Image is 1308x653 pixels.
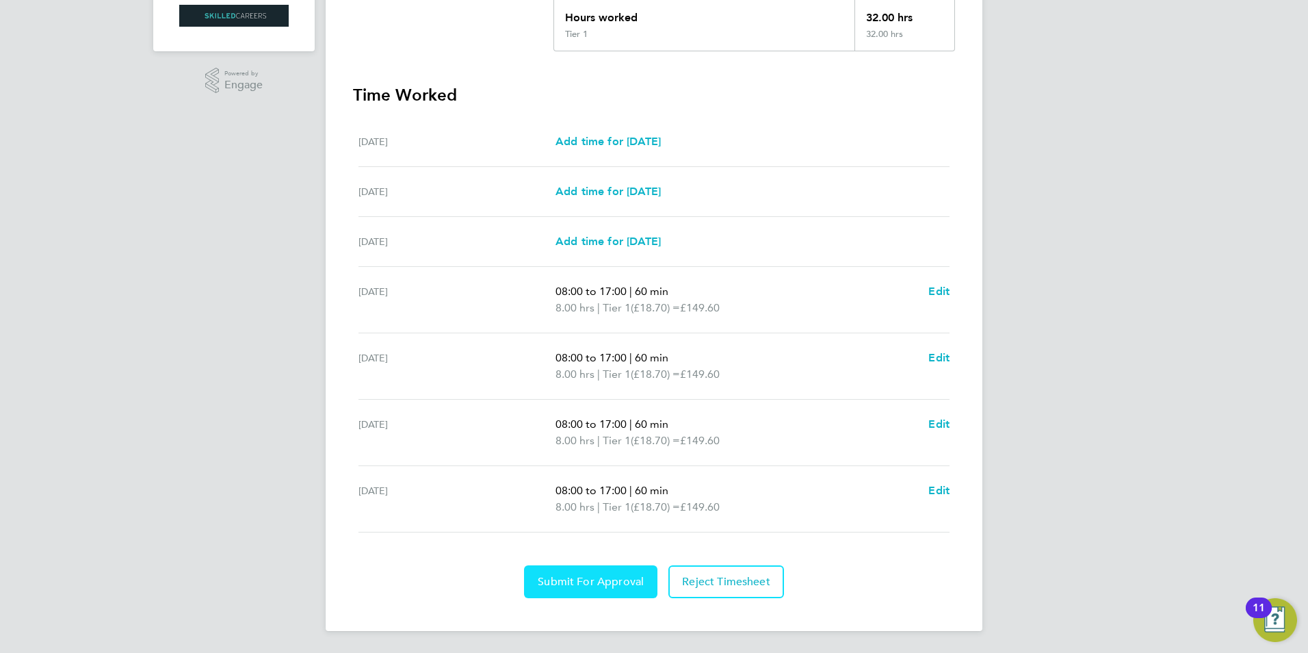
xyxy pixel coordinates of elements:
span: | [629,285,632,298]
span: 60 min [635,484,668,497]
a: Add time for [DATE] [555,133,661,150]
span: Tier 1 [603,499,631,515]
span: Edit [928,418,950,431]
a: Edit [928,350,950,366]
span: £149.60 [680,368,720,381]
div: [DATE] [358,133,555,150]
span: Edit [928,285,950,298]
button: Submit For Approval [524,565,657,598]
button: Open Resource Center, 11 new notifications [1253,598,1297,642]
span: | [597,368,600,381]
span: Tier 1 [603,433,631,449]
span: | [597,434,600,447]
div: [DATE] [358,283,555,316]
div: Tier 1 [565,29,588,40]
span: Edit [928,351,950,364]
span: | [629,351,632,364]
span: Tier 1 [603,366,631,383]
span: 60 min [635,351,668,364]
span: Add time for [DATE] [555,235,661,248]
span: | [597,500,600,513]
span: Add time for [DATE] [555,185,661,198]
span: Edit [928,484,950,497]
span: £149.60 [680,434,720,447]
span: (£18.70) = [631,301,680,314]
span: Submit For Approval [538,575,644,589]
span: | [629,418,632,431]
span: 08:00 to 17:00 [555,351,627,364]
span: Tier 1 [603,300,631,316]
a: Edit [928,416,950,433]
span: 8.00 hrs [555,434,594,447]
span: 08:00 to 17:00 [555,418,627,431]
div: [DATE] [358,483,555,515]
span: (£18.70) = [631,500,680,513]
div: 32.00 hrs [854,29,954,51]
h3: Time Worked [353,84,955,106]
span: £149.60 [680,301,720,314]
div: [DATE] [358,183,555,200]
span: £149.60 [680,500,720,513]
span: (£18.70) = [631,434,680,447]
span: 08:00 to 17:00 [555,484,627,497]
span: | [629,484,632,497]
span: 8.00 hrs [555,500,594,513]
div: [DATE] [358,416,555,449]
a: Edit [928,283,950,300]
a: Go to home page [170,5,298,27]
div: [DATE] [358,350,555,383]
span: 8.00 hrs [555,368,594,381]
span: 8.00 hrs [555,301,594,314]
span: Reject Timesheet [682,575,770,589]
span: Add time for [DATE] [555,135,661,148]
span: Powered by [224,68,263,79]
img: skilledcareers-logo-retina.png [179,5,289,27]
div: 11 [1253,608,1265,626]
a: Edit [928,483,950,499]
span: 08:00 to 17:00 [555,285,627,298]
div: [DATE] [358,233,555,250]
a: Add time for [DATE] [555,183,661,200]
span: 60 min [635,418,668,431]
span: | [597,301,600,314]
a: Add time for [DATE] [555,233,661,250]
span: 60 min [635,285,668,298]
button: Reject Timesheet [668,565,784,598]
span: (£18.70) = [631,368,680,381]
a: Powered byEngage [205,68,263,94]
span: Engage [224,79,263,91]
